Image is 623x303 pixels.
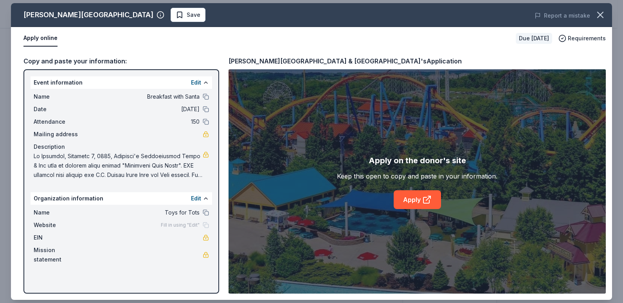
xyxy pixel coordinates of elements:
[558,34,606,43] button: Requirements
[34,208,86,217] span: Name
[34,142,209,151] div: Description
[34,92,86,101] span: Name
[535,11,590,20] button: Report a mistake
[23,9,153,21] div: [PERSON_NAME][GEOGRAPHIC_DATA]
[23,56,219,66] div: Copy and paste your information:
[31,76,212,89] div: Event information
[394,190,441,209] a: Apply
[86,92,200,101] span: Breakfast with Santa
[516,33,552,44] div: Due [DATE]
[86,208,200,217] span: Toys for Tots
[86,117,200,126] span: 150
[34,220,86,230] span: Website
[191,194,201,203] button: Edit
[34,233,86,242] span: EIN
[369,154,466,167] div: Apply on the donor's site
[161,222,200,228] span: Fill in using "Edit"
[23,30,58,47] button: Apply online
[187,10,200,20] span: Save
[34,117,86,126] span: Attendance
[34,151,203,180] span: Lo Ipsumdol, Sitametc 7, 0885, Adipisci'e Seddoeiusmod Tempo & Inc utla et dolorem aliqu enimad "...
[229,56,462,66] div: [PERSON_NAME][GEOGRAPHIC_DATA] & [GEOGRAPHIC_DATA]'s Application
[34,245,86,264] span: Mission statement
[171,8,205,22] button: Save
[337,171,497,181] div: Keep this open to copy and paste in your information.
[31,192,212,205] div: Organization information
[34,130,86,139] span: Mailing address
[568,34,606,43] span: Requirements
[191,78,201,87] button: Edit
[86,105,200,114] span: [DATE]
[34,105,86,114] span: Date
